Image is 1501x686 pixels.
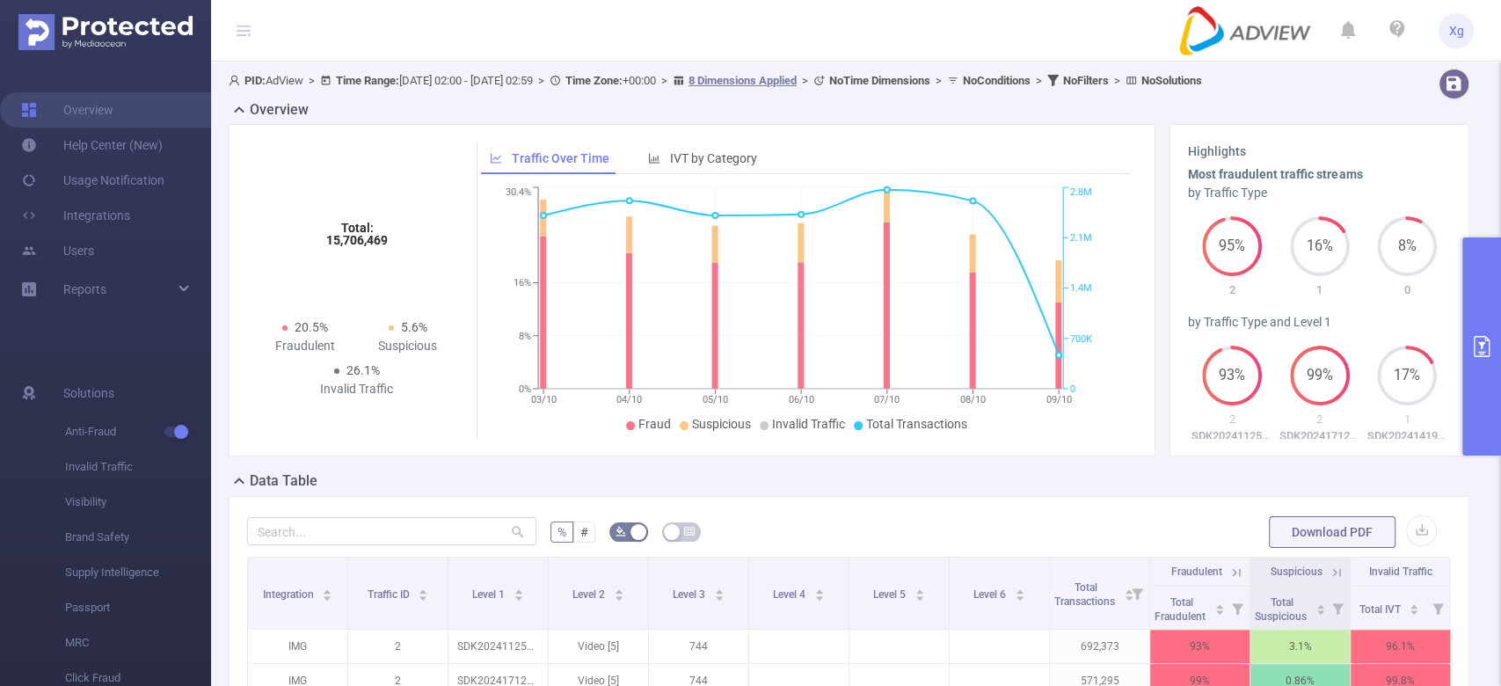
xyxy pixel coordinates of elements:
[656,74,673,87] span: >
[873,588,908,601] span: Level 5
[1188,142,1451,161] h3: Highlights
[692,417,751,431] span: Suspicious
[1141,74,1202,87] b: No Solutions
[914,587,924,592] i: icon: caret-up
[250,99,309,120] h2: Overview
[512,151,609,165] span: Traffic Over Time
[21,92,113,128] a: Overview
[689,74,797,87] u: 8 Dimensions Applied
[963,74,1031,87] b: No Conditions
[614,587,624,597] div: Sort
[648,152,660,164] i: icon: bar-chart
[616,526,626,536] i: icon: bg-colors
[229,74,1202,87] span: AdView [DATE] 02:00 - [DATE] 02:59 +00:00
[565,74,623,87] b: Time Zone:
[1410,602,1419,607] i: icon: caret-up
[1351,630,1450,663] p: 96.1%
[1188,167,1362,181] b: Most fraudulent traffic streams
[1050,630,1149,663] p: 692,373
[1425,587,1450,629] i: Filter menu
[684,526,695,536] i: icon: table
[1409,602,1419,612] div: Sort
[18,14,193,50] img: Protected Media
[250,471,317,492] h2: Data Table
[1070,383,1075,395] tspan: 0
[244,74,266,87] b: PID:
[248,630,347,663] p: IMG
[1363,281,1451,299] p: 0
[1202,239,1262,253] span: 95%
[1214,602,1225,612] div: Sort
[1276,411,1364,428] p: 2
[1315,602,1325,607] i: icon: caret-up
[63,376,114,411] span: Solutions
[326,233,388,247] tspan: 15,706,469
[1290,239,1350,253] span: 16%
[829,74,930,87] b: No Time Dimensions
[305,380,408,398] div: Invalid Traffic
[1070,187,1092,199] tspan: 2.8M
[1063,74,1109,87] b: No Filters
[419,594,428,599] i: icon: caret-down
[340,221,373,235] tspan: Total:
[1315,602,1326,612] div: Sort
[63,272,106,307] a: Reports
[514,594,523,599] i: icon: caret-down
[1188,184,1451,202] div: by Traffic Type
[1054,581,1118,608] span: Total Transactions
[65,449,211,485] span: Invalid Traffic
[323,587,332,592] i: icon: caret-up
[673,588,708,601] span: Level 3
[1276,281,1364,299] p: 1
[814,587,825,597] div: Sort
[1015,587,1025,597] div: Sort
[1046,394,1072,405] tspan: 09/10
[1377,369,1437,383] span: 17%
[1449,13,1464,48] span: Xg
[1188,281,1276,299] p: 2
[614,587,623,592] i: icon: caret-up
[1410,608,1419,613] i: icon: caret-down
[814,594,824,599] i: icon: caret-down
[357,337,460,355] div: Suspicious
[65,485,211,520] span: Visibility
[448,630,548,663] p: SDK20241125111103kq9ovesahl71zct
[649,630,748,663] p: 744
[519,383,531,395] tspan: 0%
[472,588,507,601] span: Level 1
[1359,603,1403,616] span: Total IVT
[1031,74,1047,87] span: >
[960,394,986,405] tspan: 08/10
[1363,427,1451,445] p: SDK20241419020101vsp8u0y4dp7bqf1
[1225,587,1250,629] i: Filter menu
[1255,596,1309,623] span: Total Suspicious
[1369,566,1432,578] span: Invalid Traffic
[514,278,531,289] tspan: 16%
[1271,566,1322,578] span: Suspicious
[1070,333,1092,345] tspan: 700K
[714,587,725,597] div: Sort
[63,282,106,296] span: Reports
[65,590,211,625] span: Passport
[1155,596,1208,623] span: Total Fraudulent
[874,394,900,405] tspan: 07/10
[1015,587,1024,592] i: icon: caret-up
[557,525,566,539] span: %
[1214,602,1224,607] i: icon: caret-up
[930,74,947,87] span: >
[580,525,588,539] span: #
[1015,594,1024,599] i: icon: caret-down
[21,128,163,163] a: Help Center (New)
[519,331,531,342] tspan: 8%
[254,337,357,355] div: Fraudulent
[346,363,380,377] span: 26.1%
[549,630,648,663] p: Video [5]
[401,320,427,334] span: 5.6%
[1363,411,1451,428] p: 1
[336,74,399,87] b: Time Range:
[490,152,502,164] i: icon: line-chart
[772,417,845,431] span: Invalid Traffic
[1188,313,1451,332] div: by Traffic Type and Level 1
[1276,427,1364,445] p: SDK2024171205080537v5dr8ej81hbe5
[1290,369,1350,383] span: 99%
